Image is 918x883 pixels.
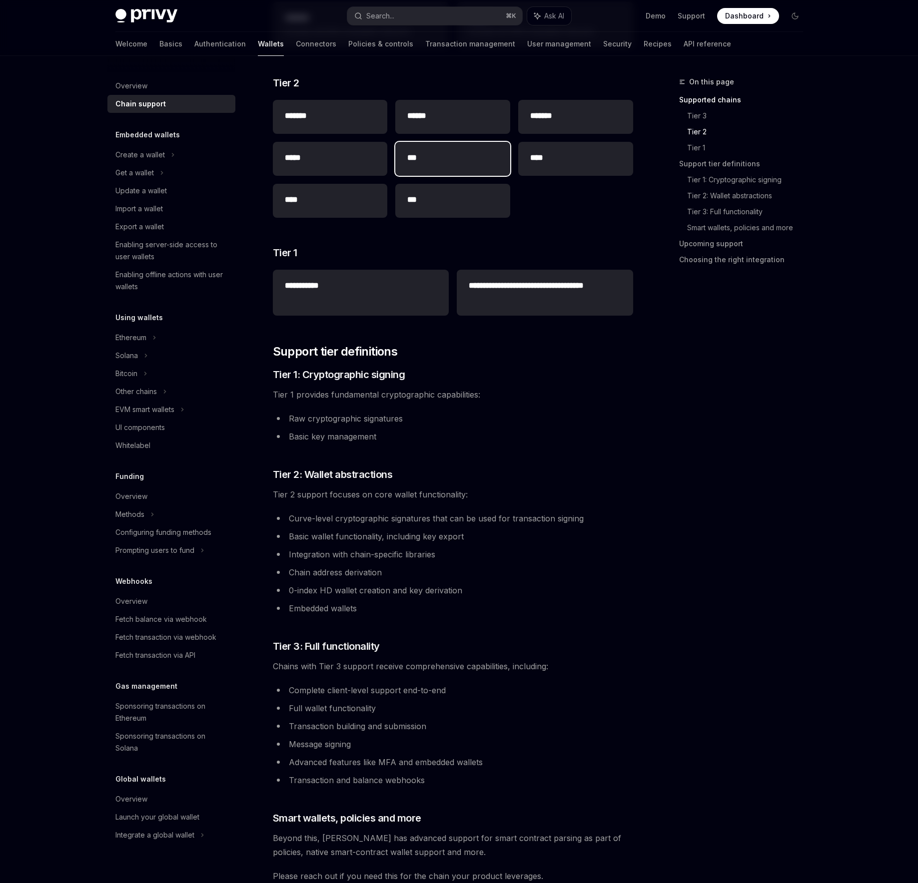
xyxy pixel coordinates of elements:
[347,7,522,25] button: Search...⌘K
[115,773,166,785] h5: Global wallets
[107,266,235,296] a: Enabling offline actions with user wallets
[115,422,165,434] div: UI components
[107,419,235,437] a: UI components
[115,680,177,692] h5: Gas management
[725,11,764,21] span: Dashboard
[115,730,229,754] div: Sponsoring transactions on Solana
[115,149,165,161] div: Create a wallet
[273,701,633,715] li: Full wallet functionality
[115,575,152,587] h5: Webhooks
[107,808,235,826] a: Launch your global wallet
[273,773,633,787] li: Transaction and balance webhooks
[679,252,811,268] a: Choosing the right integration
[273,583,633,597] li: 0-index HD wallet creation and key derivation
[115,470,144,482] h5: Funding
[603,32,632,56] a: Security
[646,11,666,21] a: Demo
[366,10,394,22] div: Search...
[425,32,515,56] a: Transaction management
[506,12,516,20] span: ⌘ K
[296,32,336,56] a: Connectors
[115,404,174,416] div: EVM smart wallets
[115,350,138,362] div: Solana
[115,167,154,179] div: Get a wallet
[273,529,633,543] li: Basic wallet functionality, including key export
[107,727,235,757] a: Sponsoring transactions on Solana
[687,172,811,188] a: Tier 1: Cryptographic signing
[679,92,811,108] a: Supported chains
[687,108,811,124] a: Tier 3
[687,140,811,156] a: Tier 1
[273,388,633,402] span: Tier 1 provides fundamental cryptographic capabilities:
[115,98,166,110] div: Chain support
[107,236,235,266] a: Enabling server-side access to user wallets
[115,129,180,141] h5: Embedded wallets
[273,487,633,501] span: Tier 2 support focuses on core wallet functionality:
[115,508,144,520] div: Methods
[273,368,405,382] span: Tier 1: Cryptographic signing
[115,595,147,607] div: Overview
[787,8,803,24] button: Toggle dark mode
[115,526,211,538] div: Configuring funding methods
[273,755,633,769] li: Advanced features like MFA and embedded wallets
[273,76,299,90] span: Tier 2
[107,523,235,541] a: Configuring funding methods
[115,9,177,23] img: dark logo
[107,628,235,646] a: Fetch transaction via webhook
[273,430,633,443] li: Basic key management
[273,831,633,859] span: Beyond this, [PERSON_NAME] has advanced support for smart contract parsing as part of policies, n...
[273,719,633,733] li: Transaction building and submission
[273,737,633,751] li: Message signing
[273,601,633,615] li: Embedded wallets
[107,77,235,95] a: Overview
[273,511,633,525] li: Curve-level cryptographic signatures that can be used for transaction signing
[107,610,235,628] a: Fetch balance via webhook
[115,80,147,92] div: Overview
[258,32,284,56] a: Wallets
[687,204,811,220] a: Tier 3: Full functionality
[115,203,163,215] div: Import a wallet
[115,32,147,56] a: Welcome
[273,547,633,561] li: Integration with chain-specific libraries
[115,368,137,380] div: Bitcoin
[107,487,235,505] a: Overview
[115,332,146,344] div: Ethereum
[273,811,421,825] span: Smart wallets, policies and more
[687,220,811,236] a: Smart wallets, policies and more
[717,8,779,24] a: Dashboard
[273,683,633,697] li: Complete client-level support end-to-end
[159,32,182,56] a: Basics
[115,829,194,841] div: Integrate a global wallet
[679,156,811,172] a: Support tier definitions
[107,200,235,218] a: Import a wallet
[687,124,811,140] a: Tier 2
[273,412,633,426] li: Raw cryptographic signatures
[115,312,163,324] h5: Using wallets
[678,11,705,21] a: Support
[115,386,157,398] div: Other chains
[527,32,591,56] a: User management
[115,239,229,263] div: Enabling server-side access to user wallets
[348,32,413,56] a: Policies & controls
[527,7,571,25] button: Ask AI
[115,185,167,197] div: Update a wallet
[273,467,393,481] span: Tier 2: Wallet abstractions
[644,32,672,56] a: Recipes
[115,490,147,502] div: Overview
[115,221,164,233] div: Export a wallet
[544,11,564,21] span: Ask AI
[684,32,731,56] a: API reference
[115,700,229,724] div: Sponsoring transactions on Ethereum
[115,649,195,661] div: Fetch transaction via API
[273,869,633,883] span: Please reach out if you need this for the chain your product leverages.
[107,95,235,113] a: Chain support
[107,218,235,236] a: Export a wallet
[687,188,811,204] a: Tier 2: Wallet abstractions
[194,32,246,56] a: Authentication
[107,697,235,727] a: Sponsoring transactions on Ethereum
[115,631,216,643] div: Fetch transaction via webhook
[115,269,229,293] div: Enabling offline actions with user wallets
[273,639,380,653] span: Tier 3: Full functionality
[273,659,633,673] span: Chains with Tier 3 support receive comprehensive capabilities, including:
[107,437,235,454] a: Whitelabel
